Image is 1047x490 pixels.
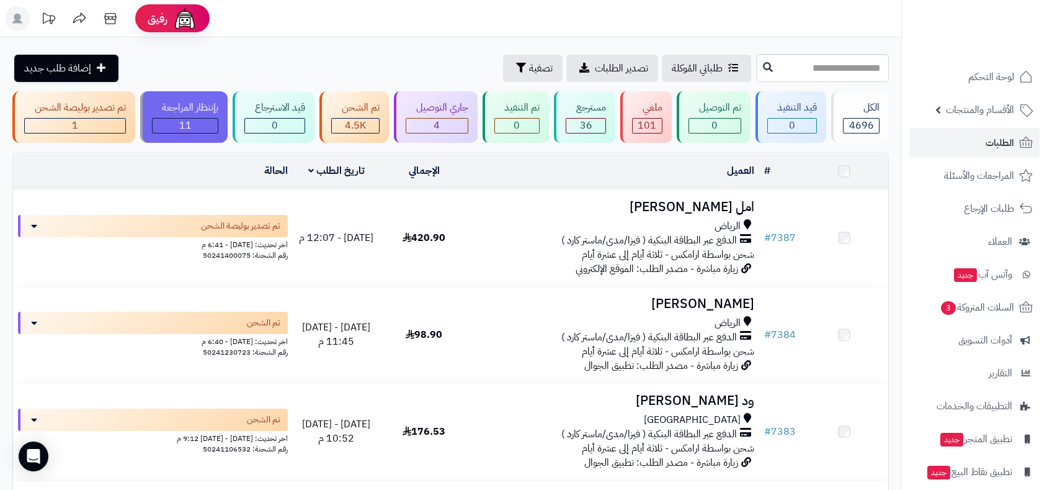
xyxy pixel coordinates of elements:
span: الأقسام والمنتجات [946,101,1014,119]
div: 4 [406,119,468,133]
a: تاريخ الطلب [308,163,365,178]
a: #7384 [764,327,796,342]
div: بإنتظار المراجعة [152,101,219,115]
a: قيد الاسترجاع 0 [230,91,317,143]
a: ملغي 101 [618,91,674,143]
a: المراجعات والأسئلة [909,161,1040,191]
span: وآتس آب [953,266,1012,283]
span: المراجعات والأسئلة [944,167,1014,184]
div: 0 [768,119,817,133]
span: تطبيق المتجر [939,430,1012,448]
a: العملاء [909,227,1040,256]
span: 0 [272,118,278,133]
div: Open Intercom Messenger [19,442,48,471]
a: #7383 [764,424,796,439]
div: اخر تحديث: [DATE] - [DATE] 9:12 م [18,431,288,444]
span: طلبات الإرجاع [964,200,1014,217]
a: تطبيق المتجرجديد [909,424,1040,454]
a: التقارير [909,358,1040,388]
h3: [PERSON_NAME] [473,297,754,311]
a: إضافة طلب جديد [14,55,118,82]
span: التقارير [989,365,1012,382]
span: 420.90 [403,230,445,245]
a: تم التنفيذ 0 [480,91,552,143]
a: وآتس آبجديد [909,260,1040,289]
a: # [764,163,770,178]
span: تصدير الطلبات [595,61,648,76]
span: رقم الشحنة: 50241106532 [203,443,288,455]
span: 11 [179,118,192,133]
span: 1 [72,118,78,133]
div: مسترجع [566,101,606,115]
span: جديد [940,433,963,447]
span: الدفع عبر البطاقة البنكية ( فيزا/مدى/ماستر كارد ) [561,330,737,345]
span: السلات المتروكة [940,299,1014,316]
a: طلباتي المُوكلة [662,55,751,82]
span: 0 [711,118,718,133]
div: 11 [153,119,218,133]
span: العملاء [988,233,1012,250]
a: الحالة [264,163,288,178]
span: 98.90 [406,327,442,342]
h3: ود [PERSON_NAME] [473,394,754,408]
div: 0 [689,119,741,133]
a: الطلبات [909,128,1040,158]
span: 176.53 [403,424,445,439]
a: مسترجع 36 [551,91,618,143]
span: شحن بواسطة ارامكس - ثلاثة أيام إلى عشرة أيام [582,344,754,359]
a: لوحة التحكم [909,62,1040,92]
a: تطبيق نقاط البيعجديد [909,457,1040,487]
a: تصدير الطلبات [566,55,658,82]
span: جديد [954,268,977,282]
div: الكل [843,101,880,115]
span: شحن بواسطة ارامكس - ثلاثة أيام إلى عشرة أيام [582,247,754,262]
a: بإنتظار المراجعة 11 [138,91,231,143]
a: التطبيقات والخدمات [909,391,1040,421]
span: 0 [789,118,795,133]
div: 101 [633,119,662,133]
span: أدوات التسويق [958,332,1012,349]
div: ملغي [632,101,662,115]
div: جاري التوصيل [406,101,468,115]
span: التطبيقات والخدمات [937,397,1012,415]
span: زيارة مباشرة - مصدر الطلب: الموقع الإلكتروني [576,261,738,276]
a: قيد التنفيذ 0 [753,91,829,143]
a: أدوات التسويق [909,325,1040,355]
a: جاري التوصيل 4 [391,91,480,143]
a: تم تصدير بوليصة الشحن 1 [10,91,138,143]
span: 0 [514,118,520,133]
span: # [764,424,771,439]
span: [DATE] - [DATE] 11:45 م [302,320,370,349]
div: 0 [495,119,540,133]
img: ai-face.png [172,6,197,31]
span: [GEOGRAPHIC_DATA] [644,413,741,427]
span: الدفع عبر البطاقة البنكية ( فيزا/مدى/ماستر كارد ) [561,427,737,442]
a: تحديثات المنصة [33,6,64,34]
span: [DATE] - [DATE] 10:52 م [302,417,370,446]
span: رقم الشحنة: 50241400075 [203,250,288,261]
span: # [764,230,771,245]
span: الطلبات [986,134,1014,152]
span: تم تصدير بوليصة الشحن [201,220,280,232]
span: الرياض [715,219,741,234]
h3: امل [PERSON_NAME] [473,200,754,214]
a: الإجمالي [409,163,440,178]
span: زيارة مباشرة - مصدر الطلب: تطبيق الجوال [584,358,738,373]
span: 4.5K [345,118,366,133]
div: اخر تحديث: [DATE] - 6:41 م [18,237,288,250]
span: 4 [434,118,440,133]
span: 4696 [849,118,874,133]
div: تم التوصيل [688,101,741,115]
span: تطبيق نقاط البيع [926,463,1012,481]
div: تم التنفيذ [494,101,540,115]
span: الدفع عبر البطاقة البنكية ( فيزا/مدى/ماستر كارد ) [561,234,737,248]
a: #7387 [764,230,796,245]
span: جديد [927,466,950,479]
span: زيارة مباشرة - مصدر الطلب: تطبيق الجوال [584,455,738,470]
span: [DATE] - 12:07 م [299,230,373,245]
a: الكل4696 [829,91,891,143]
span: 3 [941,301,956,315]
button: تصفية [503,55,563,82]
div: 4542 [332,119,379,133]
span: # [764,327,771,342]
